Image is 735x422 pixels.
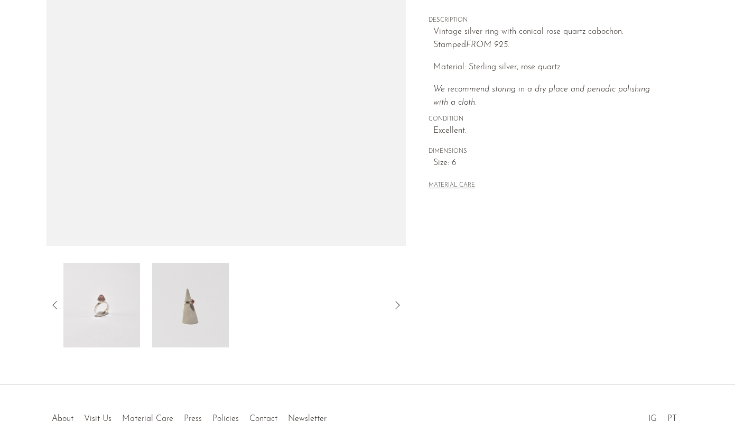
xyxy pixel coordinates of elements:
button: MATERIAL CARE [429,182,475,190]
span: CONDITION [429,115,666,124]
span: DESCRIPTION [429,16,666,25]
p: Vintage silver ring with conical rose quartz cabochon. Stamped [433,25,666,52]
span: DIMENSIONS [429,147,666,157]
i: We recommend storing in a dry place and periodic polishing with a cloth. [433,85,650,107]
em: FROM 925. [466,41,509,49]
img: Silver Rose Quartz Ring [63,263,139,347]
img: Silver Rose Quartz Ring [152,263,229,347]
span: Size: 6 [433,157,666,170]
p: Material: Sterling silver, rose quartz. [433,61,666,75]
span: Excellent. [433,124,666,138]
